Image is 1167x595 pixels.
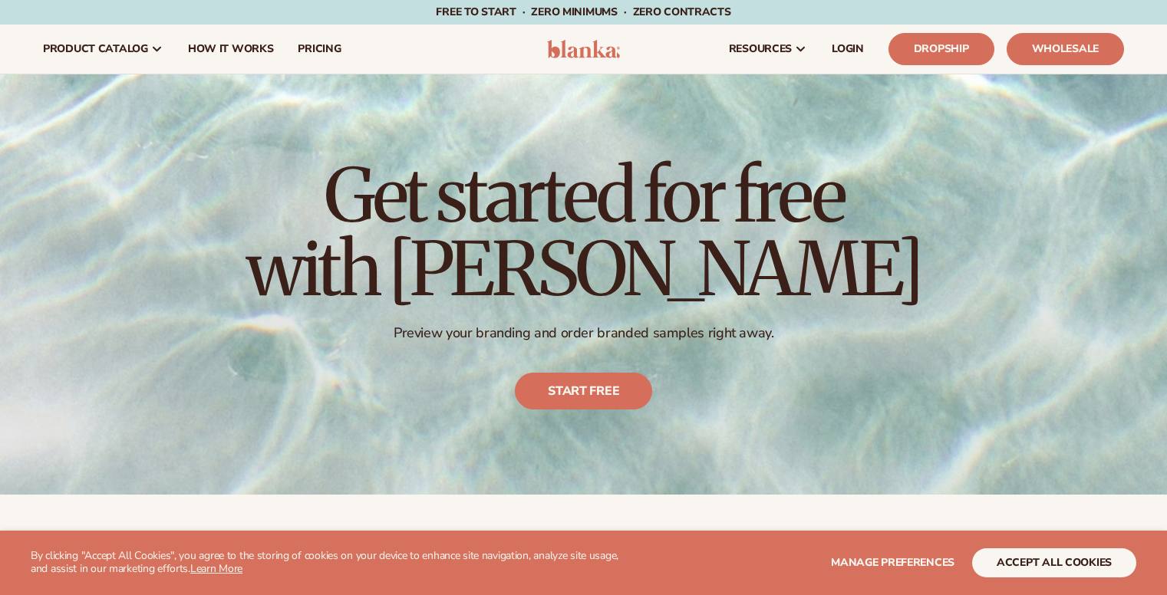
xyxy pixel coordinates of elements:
[176,25,286,74] a: How It Works
[246,159,921,306] h1: Get started for free with [PERSON_NAME]
[888,33,994,65] a: Dropship
[246,324,921,342] p: Preview your branding and order branded samples right away.
[972,548,1136,577] button: accept all cookies
[285,25,353,74] a: pricing
[31,25,176,74] a: product catalog
[729,43,792,55] span: resources
[819,25,876,74] a: LOGIN
[31,550,636,576] p: By clicking "Accept All Cookies", you agree to the storing of cookies on your device to enhance s...
[831,555,954,570] span: Manage preferences
[515,373,652,410] a: Start free
[298,43,341,55] span: pricing
[717,25,819,74] a: resources
[188,43,274,55] span: How It Works
[547,40,620,58] img: logo
[1007,33,1124,65] a: Wholesale
[43,43,148,55] span: product catalog
[831,548,954,577] button: Manage preferences
[190,561,242,576] a: Learn More
[832,43,864,55] span: LOGIN
[436,5,730,19] span: Free to start · ZERO minimums · ZERO contracts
